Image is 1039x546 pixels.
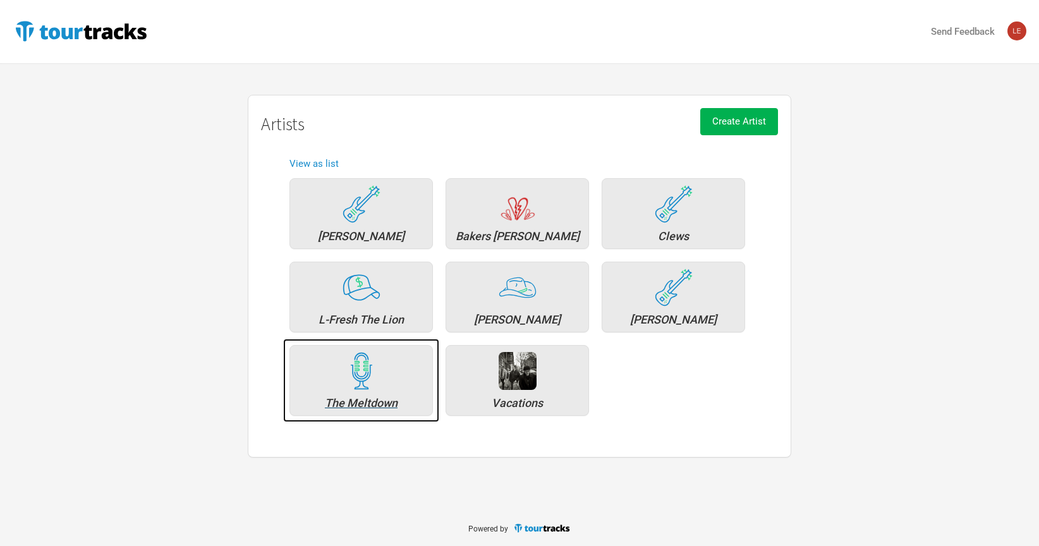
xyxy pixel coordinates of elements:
[499,352,537,390] div: Vacations
[453,397,582,409] div: Vacations
[712,116,766,127] span: Create Artist
[499,352,537,390] img: 193a5478-2c29-4517-896b-9daa6e5fe4ea-Boyle_Vacations_0115.jpg.png
[595,255,751,339] a: [PERSON_NAME]
[700,108,778,135] button: Create Artist
[499,185,537,223] div: Bakers Eddy
[296,397,426,409] div: The Meltdown
[931,26,995,37] strong: Send Feedback
[468,525,508,533] span: Powered by
[655,269,693,306] div: Spacey Jane
[343,274,380,301] img: tourtracks_icons_FA_02_icons_hiphop.svg
[595,172,751,255] a: Clews
[499,185,537,223] img: 53a974bb-7393-4094-8fa4-e000b3607958-3_hearts_(1)%202.png.png
[261,114,778,134] h1: Artists
[343,352,380,390] div: The Meltdown
[1007,21,1026,40] img: leigh
[343,352,380,390] img: tourtracks_icons_FA_11_icons_rnb.svg
[343,185,380,223] img: tourtracks_icons_FA_01_icons_rock.svg
[655,185,693,223] img: tourtracks_icons_FA_01_icons_rock.svg
[343,185,380,223] div: Alex Lahey
[655,185,693,223] div: Clews
[296,231,426,242] div: Alex Lahey
[453,231,582,242] div: Bakers Eddy
[609,231,738,242] div: Clews
[499,277,537,299] img: tourtracks_icons_FA_06_icons_country.svg
[283,172,439,255] a: [PERSON_NAME]
[609,314,738,325] div: Spacey Jane
[513,523,571,533] img: TourTracks
[13,18,149,44] img: TourTracks
[499,269,537,306] div: Mika James
[655,269,693,306] img: tourtracks_icons_FA_01_icons_rock.svg
[296,314,426,325] div: L-Fresh The Lion
[343,269,380,306] div: L-Fresh The Lion
[439,172,595,255] a: Bakers [PERSON_NAME]
[283,339,439,422] a: The Meltdown
[439,255,595,339] a: [PERSON_NAME]
[289,158,339,169] a: View as list
[283,255,439,339] a: L-Fresh The Lion
[439,339,595,422] a: Vacations
[453,314,582,325] div: Mika James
